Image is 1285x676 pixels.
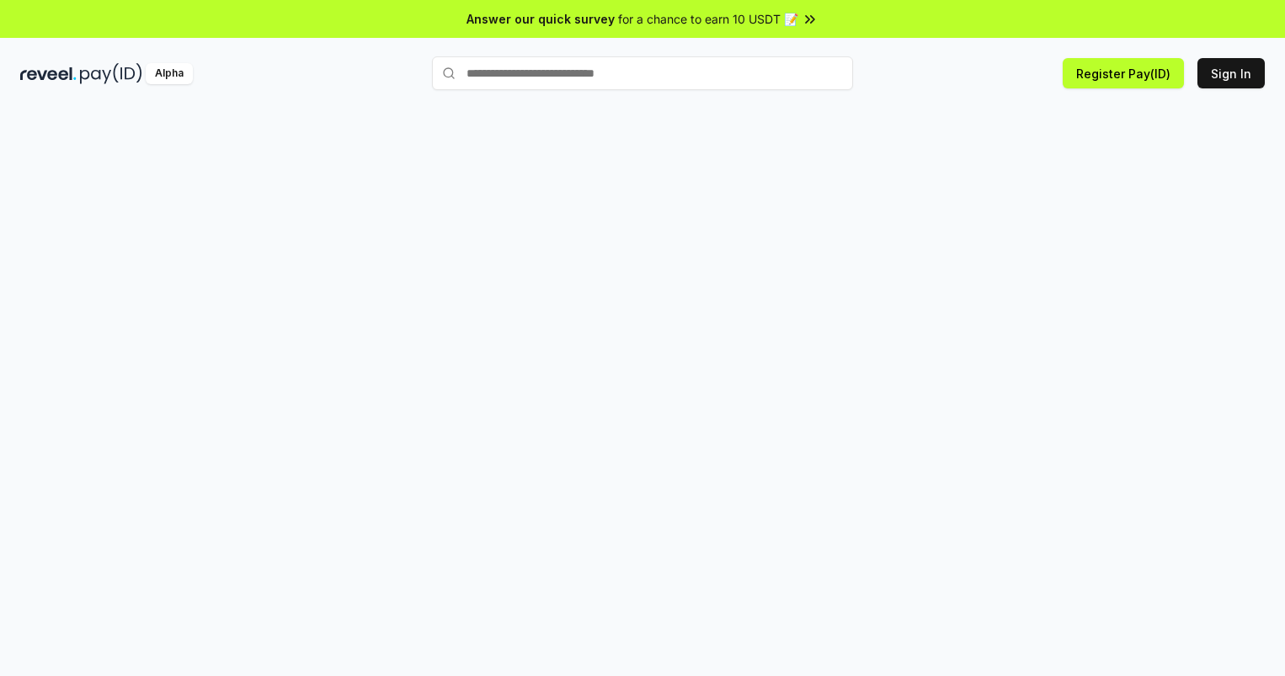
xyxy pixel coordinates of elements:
[1197,58,1265,88] button: Sign In
[20,63,77,84] img: reveel_dark
[1063,58,1184,88] button: Register Pay(ID)
[618,10,798,28] span: for a chance to earn 10 USDT 📝
[80,63,142,84] img: pay_id
[146,63,193,84] div: Alpha
[467,10,615,28] span: Answer our quick survey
